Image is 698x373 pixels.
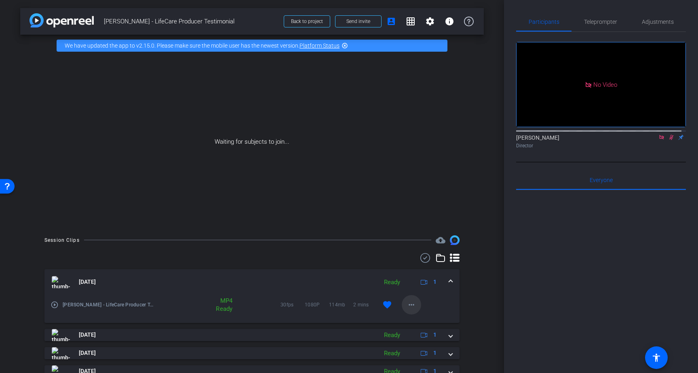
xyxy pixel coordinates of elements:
[445,17,454,26] mat-icon: info
[44,329,460,341] mat-expansion-panel-header: thumb-nail[DATE]Ready1
[63,301,155,309] span: [PERSON_NAME] - LifeCare Producer Testimonial-[PERSON_NAME]-2025-08-14-14-56-19-102-0
[433,278,437,286] span: 1
[380,331,404,340] div: Ready
[30,13,94,27] img: app-logo
[44,295,460,323] div: thumb-nail[DATE]Ready1
[79,278,96,286] span: [DATE]
[450,235,460,245] img: Session clips
[436,235,445,245] mat-icon: cloud_upload
[342,42,348,49] mat-icon: highlight_off
[353,301,377,309] span: 2 mins
[291,19,323,24] span: Back to project
[52,347,70,359] img: thumb-nail
[44,236,80,244] div: Session Clips
[57,40,447,52] div: We have updated the app to v2.15.0. Please make sure the mobile user has the newest version.
[436,235,445,245] span: Destinations for your clips
[44,269,460,295] mat-expansion-panel-header: thumb-nail[DATE]Ready1
[79,349,96,357] span: [DATE]
[52,276,70,288] img: thumb-nail
[406,17,415,26] mat-icon: grid_on
[280,301,305,309] span: 30fps
[593,81,617,88] span: No Video
[44,347,460,359] mat-expansion-panel-header: thumb-nail[DATE]Ready1
[79,331,96,339] span: [DATE]
[386,17,396,26] mat-icon: account_box
[52,329,70,341] img: thumb-nail
[425,17,435,26] mat-icon: settings
[20,57,484,227] div: Waiting for subjects to join...
[382,300,392,310] mat-icon: favorite
[584,19,617,25] span: Teleprompter
[305,301,329,309] span: 1080P
[51,301,59,309] mat-icon: play_circle_outline
[516,142,686,149] div: Director
[299,42,340,49] a: Platform Status
[104,13,279,29] span: [PERSON_NAME] - LifeCare Producer Testimonial
[329,301,353,309] span: 114mb
[380,278,404,287] div: Ready
[335,15,382,27] button: Send invite
[346,18,370,25] span: Send invite
[199,297,237,313] div: MP4 Ready
[642,19,674,25] span: Adjustments
[590,177,613,183] span: Everyone
[516,134,686,149] div: [PERSON_NAME]
[407,300,416,310] mat-icon: more_horiz
[529,19,559,25] span: Participants
[433,331,437,339] span: 1
[284,15,330,27] button: Back to project
[433,349,437,357] span: 1
[380,349,404,358] div: Ready
[652,353,661,363] mat-icon: accessibility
